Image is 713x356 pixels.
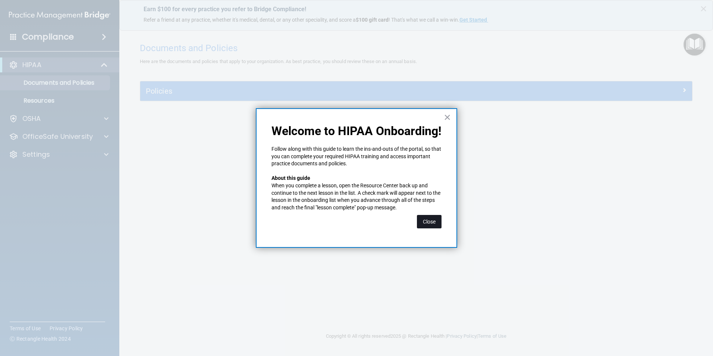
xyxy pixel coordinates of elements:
[271,182,442,211] p: When you complete a lesson, open the Resource Center back up and continue to the next lesson in t...
[444,111,451,123] button: Close
[271,146,442,168] p: Follow along with this guide to learn the ins-and-outs of the portal, so that you can complete yo...
[417,215,442,228] button: Close
[271,124,442,138] p: Welcome to HIPAA Onboarding!
[271,175,310,181] strong: About this guide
